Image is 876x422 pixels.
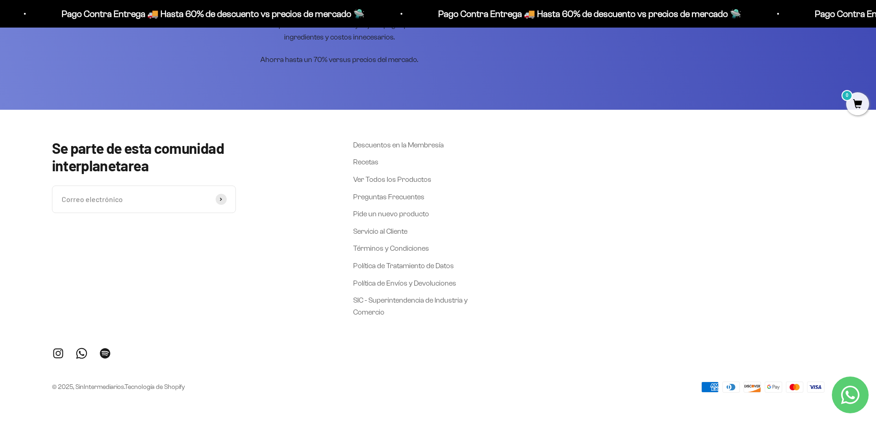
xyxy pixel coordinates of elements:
[353,139,444,151] a: Descuentos en la Membresía
[250,54,429,66] p: Ahorra hasta un 70% versus precios del mercado.
[353,174,431,186] a: Ver Todos los Productos
[353,225,407,237] a: Servicio al Cliente
[353,208,429,220] a: Pide un nuevo producto
[353,260,454,272] a: Política de Tratamiento de Datos
[52,382,185,392] p: © 2025, SinIntermediarios.
[52,139,309,174] p: Se parte de esta comunidad interplanetarea
[353,191,424,203] a: Preguntas Frecuentes
[353,242,429,254] a: Términos y Condiciones
[353,294,468,318] a: SIC - Superintendencia de Industria y Comercio
[353,156,378,168] a: Recetas
[75,347,88,360] a: Síguenos en WhatsApp
[99,347,111,360] a: Síguenos en Spotify
[62,6,365,21] p: Pago Contra Entrega 🚚 Hasta 60% de descuento vs precios de mercado 🛸
[353,277,456,289] a: Política de Envíos y Devoluciones
[842,90,853,101] mark: 0
[846,100,869,110] a: 0
[125,383,185,390] a: Tecnología de Shopify
[438,6,741,21] p: Pago Contra Entrega 🚚 Hasta 60% de descuento vs precios de mercado 🛸
[250,19,429,43] p: Compra nuestra membresía y deja de pagar por ingredientes y costos innecesarios.
[52,347,64,360] a: Síguenos en Instagram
